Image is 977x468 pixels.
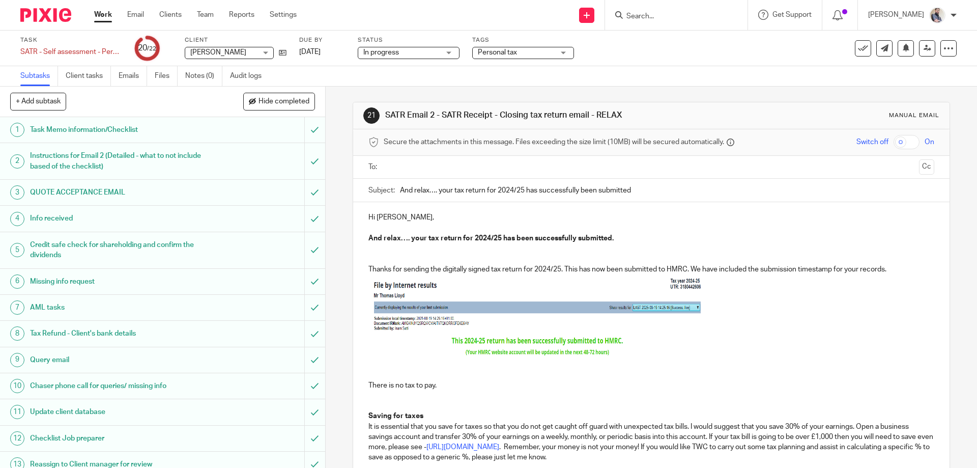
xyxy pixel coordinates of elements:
label: Subject: [368,185,395,196]
span: Hide completed [258,98,309,106]
h1: Chaser phone call for queries/ missing info [30,378,206,394]
a: Notes (0) [185,66,222,86]
strong: And relax…. your tax return for 2024/25 has been successfully submitted. [368,235,614,242]
a: Email [127,10,144,20]
img: Pixie [20,8,71,22]
a: Client tasks [66,66,111,86]
a: Settings [270,10,297,20]
label: Status [358,36,459,44]
img: Image [371,274,702,356]
a: Emails [119,66,147,86]
h1: Query email [30,352,206,368]
label: Client [185,36,286,44]
div: Manual email [889,112,939,120]
a: Team [197,10,214,20]
h1: QUOTE ACCEPTANCE EMAIL [30,185,206,200]
span: Personal tax [478,49,517,56]
a: Files [155,66,178,86]
a: Reports [229,10,254,20]
span: On [925,137,934,147]
a: Subtasks [20,66,58,86]
small: /22 [147,46,156,51]
button: Cc [919,159,934,175]
label: Due by [299,36,345,44]
div: 12 [10,431,24,446]
h1: Tax Refund - Client's bank details [30,326,206,341]
h1: Task Memo information/Checklist [30,122,206,137]
a: Audit logs [230,66,269,86]
input: Search [625,12,717,21]
span: [DATE] [299,48,321,56]
img: Pixie%2002.jpg [929,7,945,23]
span: [PERSON_NAME] [190,49,246,56]
h1: Credit safe check for shareholding and confirm the dividends [30,237,206,263]
p: [PERSON_NAME] [868,10,924,20]
h1: Instructions for Email 2 (Detailed - what to not include based of the checklist) [30,148,206,174]
label: To: [368,162,380,172]
button: + Add subtask [10,93,66,110]
h1: Info received [30,211,206,226]
div: 2 [10,154,24,169]
div: 1 [10,123,24,137]
a: Work [94,10,112,20]
h1: SATR Email 2 - SATR Receipt - Closing tax return email - RELAX [385,110,673,121]
div: 11 [10,405,24,419]
a: [URL][DOMAIN_NAME] [426,444,499,451]
div: 5 [10,243,24,257]
span: Switch off [856,137,888,147]
span: Get Support [772,11,812,18]
div: 3 [10,185,24,200]
span: Secure the attachments in this message. Files exceeding the size limit (10MB) will be secured aut... [384,137,724,147]
button: Hide completed [243,93,315,110]
label: Task [20,36,122,44]
div: 10 [10,379,24,393]
h1: AML tasks [30,300,206,315]
div: 4 [10,212,24,226]
h1: Update client database [30,404,206,420]
p: Hi [PERSON_NAME], [368,212,934,223]
a: Clients [159,10,182,20]
div: SATR - Self assessment - Personal tax return 24/25 [20,47,122,57]
h1: Checklist Job preparer [30,431,206,446]
div: 6 [10,274,24,289]
strong: Saving for taxes [368,412,423,420]
div: 21 [363,107,380,124]
div: 7 [10,300,24,315]
label: Tags [472,36,574,44]
span: In progress [363,49,399,56]
div: 9 [10,353,24,367]
div: 8 [10,326,24,341]
h1: Missing info request [30,274,206,289]
div: 20 [138,42,156,54]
